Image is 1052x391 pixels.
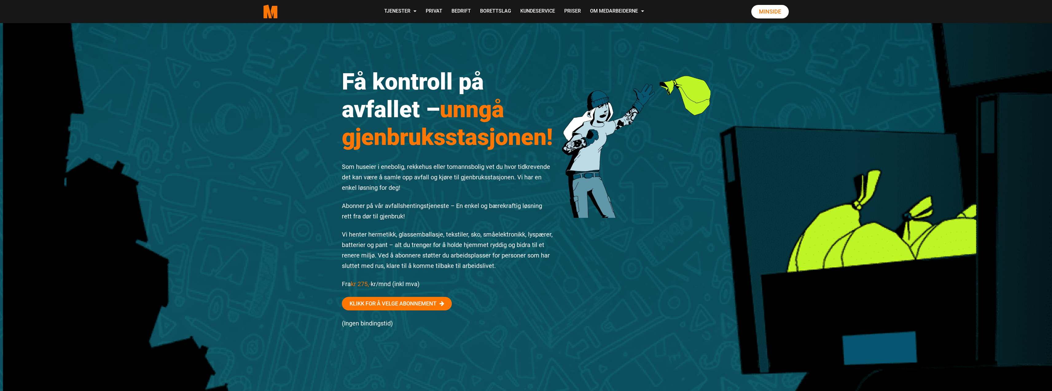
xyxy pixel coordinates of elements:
[351,280,371,288] span: kr 275,-
[751,5,789,18] a: Minside
[342,297,452,310] a: Klikk for å velge abonnement
[447,1,475,22] a: Bedrift
[421,1,447,22] a: Privat
[475,1,516,22] a: Borettslag
[342,162,553,193] p: Som huseier i enebolig, rekkehus eller tomannsbolig vet du hvor tidkrevende det kan være å samle ...
[342,96,553,150] span: unngå gjenbruksstasjonen!
[380,1,421,22] a: Tjenester
[342,279,553,289] p: Fra kr/mnd (inkl mva)
[342,201,553,221] p: Abonner på vår avfallshentingstjeneste – En enkel og bærekraftig løsning rett fra dør til gjenbruk!
[342,318,553,329] p: (Ingen bindingstid)
[342,68,553,151] h1: Få kontroll på avfallet –
[342,229,553,271] p: Vi henter hermetikk, glassemballasje, tekstiler, sko, småelektronikk, lyspærer, batterier og pant...
[585,1,649,22] a: Om Medarbeiderne
[560,1,585,22] a: Priser
[516,1,560,22] a: Kundeservice
[562,54,710,218] img: 201222 Rydde Karakter 3 1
